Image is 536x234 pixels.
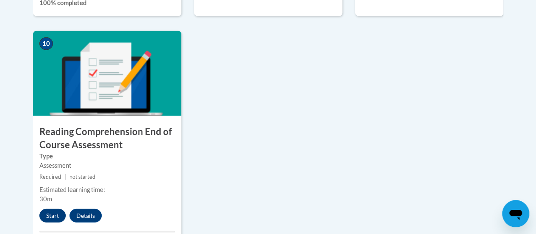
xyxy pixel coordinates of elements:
label: Type [39,152,175,161]
div: Assessment [39,161,175,170]
span: Required [39,174,61,180]
div: Estimated learning time: [39,185,175,195]
h3: Reading Comprehension End of Course Assessment [33,125,181,152]
button: Start [39,209,66,223]
img: Course Image [33,31,181,116]
span: not started [69,174,95,180]
button: Details [69,209,102,223]
span: 30m [39,195,52,203]
span: | [64,174,66,180]
span: 10 [39,37,53,50]
iframe: Button to launch messaging window [502,200,529,227]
